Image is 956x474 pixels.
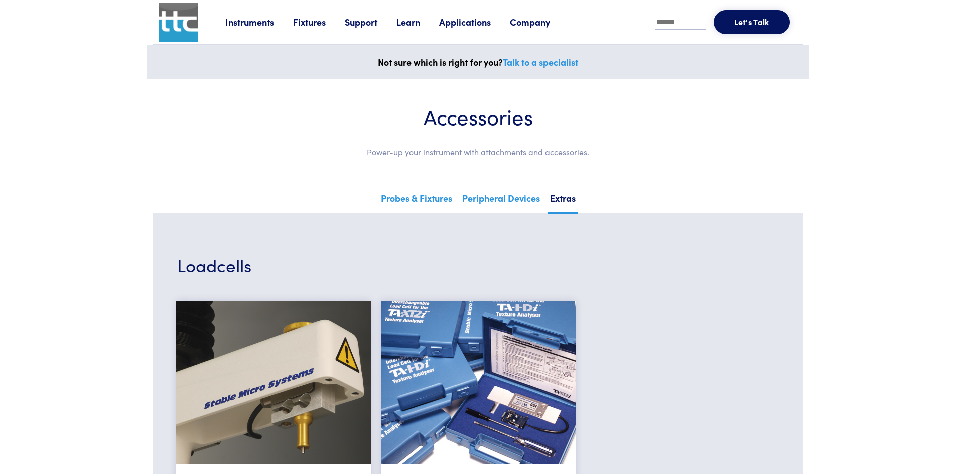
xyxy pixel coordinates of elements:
[177,252,779,277] h3: Loadcells
[293,16,345,28] a: Fixtures
[510,16,569,28] a: Company
[345,16,396,28] a: Support
[176,301,371,464] img: hardware-low-force-loadcell.jpg
[548,190,578,214] a: Extras
[177,103,779,130] h1: Accessories
[177,146,779,159] p: Power-up your instrument with attachments and accessories.
[503,56,578,68] a: Talk to a specialist
[396,16,439,28] a: Learn
[381,301,576,464] img: hardware-loadcells.jpg
[159,3,198,42] img: ttc_logo_1x1_v1.0.png
[153,55,803,70] p: Not sure which is right for you?
[714,10,790,34] button: Let's Talk
[225,16,293,28] a: Instruments
[439,16,510,28] a: Applications
[379,190,454,212] a: Probes & Fixtures
[460,190,542,212] a: Peripheral Devices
